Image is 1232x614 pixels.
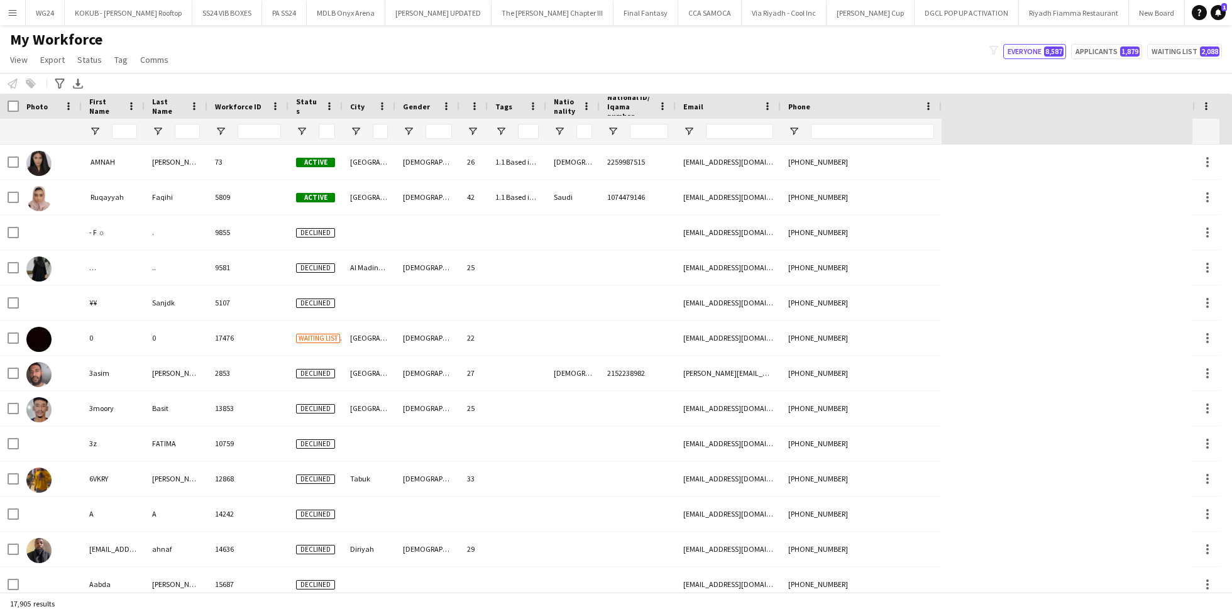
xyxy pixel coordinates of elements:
[82,215,145,249] div: - F ☼
[5,52,33,68] a: View
[1221,3,1227,11] span: 1
[82,426,145,461] div: 3z
[395,180,459,214] div: [DEMOGRAPHIC_DATA]
[395,250,459,285] div: [DEMOGRAPHIC_DATA]
[135,52,173,68] a: Comms
[207,250,289,285] div: 9581
[781,567,942,601] div: [PHONE_NUMBER]
[296,369,335,378] span: Declined
[26,327,52,352] img: 0 0
[546,180,600,214] div: Saudi
[82,180,145,214] div: ‏ Ruqayyah
[495,102,512,111] span: Tags
[145,321,207,355] div: 0
[192,1,262,25] button: SS24 VIB BOXES
[488,180,546,214] div: 1.1 Based in [GEOGRAPHIC_DATA], 2.1 English Level = 1/3 Poor
[395,461,459,496] div: [DEMOGRAPHIC_DATA]
[1003,44,1066,59] button: Everyone8,587
[296,97,320,116] span: Status
[65,1,192,25] button: KOKUB - [PERSON_NAME] Rooftop
[683,102,703,111] span: Email
[296,158,335,167] span: Active
[467,126,478,137] button: Open Filter Menu
[145,215,207,249] div: .
[781,215,942,249] div: [PHONE_NUMBER]
[207,496,289,531] div: 14242
[82,496,145,531] div: A
[459,532,488,566] div: 29
[788,126,800,137] button: Open Filter Menu
[296,193,335,202] span: Active
[112,124,137,139] input: First Name Filter Input
[145,356,207,390] div: [PERSON_NAME]
[395,356,459,390] div: [DEMOGRAPHIC_DATA]
[26,151,52,176] img: ‏ AMNAH IDRIS
[518,124,539,139] input: Tags Filter Input
[145,145,207,179] div: [PERSON_NAME]
[546,356,600,390] div: [DEMOGRAPHIC_DATA]
[52,76,67,91] app-action-btn: Advanced filters
[607,192,645,202] span: 1074479146
[215,102,261,111] span: Workforce ID
[350,102,365,111] span: City
[459,391,488,425] div: 25
[82,567,145,601] div: Aabda
[207,215,289,249] div: 9855
[613,1,678,25] button: Final Fantasy
[459,461,488,496] div: 33
[395,145,459,179] div: [DEMOGRAPHIC_DATA]
[781,426,942,461] div: [PHONE_NUMBER]
[82,356,145,390] div: 3asim
[207,145,289,179] div: 73
[145,461,207,496] div: [PERSON_NAME]
[781,180,942,214] div: [PHONE_NUMBER]
[781,461,942,496] div: [PHONE_NUMBER]
[781,285,942,320] div: [PHONE_NUMBER]
[238,124,281,139] input: Workforce ID Filter Input
[145,496,207,531] div: A
[395,391,459,425] div: [DEMOGRAPHIC_DATA]
[207,180,289,214] div: 5809
[459,356,488,390] div: 27
[296,126,307,137] button: Open Filter Menu
[788,102,810,111] span: Phone
[576,124,592,139] input: Nationality Filter Input
[781,532,942,566] div: [PHONE_NUMBER]
[114,54,128,65] span: Tag
[152,126,163,137] button: Open Filter Menu
[207,285,289,320] div: 5107
[343,321,395,355] div: [GEOGRAPHIC_DATA]
[1147,44,1222,59] button: Waiting list2,088
[426,124,452,139] input: Gender Filter Input
[676,145,781,179] div: [EMAIL_ADDRESS][DOMAIN_NAME]
[82,321,145,355] div: 0
[676,426,781,461] div: [EMAIL_ADDRESS][DOMAIN_NAME]
[706,124,773,139] input: Email Filter Input
[296,228,335,238] span: Declined
[207,567,289,601] div: 15687
[26,538,52,563] img: A7naf77@gmail.com ahnaf
[742,1,827,25] button: Via Riyadh - Cool Inc
[827,1,915,25] button: [PERSON_NAME] Cup
[459,145,488,179] div: 26
[607,126,619,137] button: Open Filter Menu
[676,496,781,531] div: [EMAIL_ADDRESS][DOMAIN_NAME]
[207,461,289,496] div: 12868
[915,1,1019,25] button: DGCL POP UP ACTIVATION
[781,496,942,531] div: [PHONE_NUMBER]
[152,97,185,116] span: Last Name
[82,250,145,285] div: …
[145,426,207,461] div: FATIMA
[215,126,226,137] button: Open Filter Menu
[207,391,289,425] div: 13853
[781,391,942,425] div: [PHONE_NUMBER]
[676,321,781,355] div: [EMAIL_ADDRESS][DOMAIN_NAME]
[676,356,781,390] div: [PERSON_NAME][EMAIL_ADDRESS][DOMAIN_NAME]
[1200,47,1219,57] span: 2,088
[1071,44,1142,59] button: Applicants1,879
[676,567,781,601] div: [EMAIL_ADDRESS][DOMAIN_NAME]
[26,102,48,111] span: Photo
[296,439,335,449] span: Declined
[811,124,934,139] input: Phone Filter Input
[207,532,289,566] div: 14636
